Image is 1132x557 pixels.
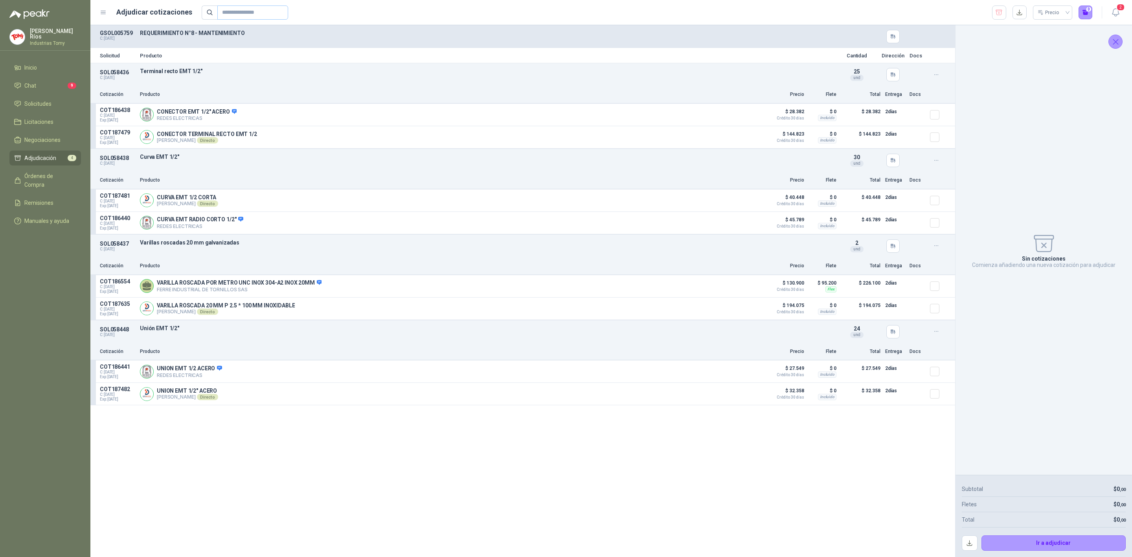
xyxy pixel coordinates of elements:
p: Docs [910,348,925,355]
p: $ 130.900 [765,278,804,292]
p: COT187635 [100,301,135,307]
a: Inicio [9,60,81,75]
span: Licitaciones [24,118,53,126]
span: 30 [854,154,860,160]
p: $ 0 [809,215,836,224]
span: 4 [68,155,76,161]
p: COT187481 [100,193,135,199]
span: 0 [1117,501,1126,507]
img: Company Logo [140,365,153,378]
span: C: [DATE] [100,307,135,312]
p: Cantidad [837,53,877,58]
p: GSOL005759 [100,30,135,36]
span: Crédito 30 días [765,310,804,314]
button: Cerrar [1108,35,1123,49]
button: 2 [1108,6,1123,20]
p: $ 40.448 [765,193,804,206]
p: Total [962,515,974,524]
p: $ [1114,515,1126,524]
p: SOL058448 [100,326,135,333]
a: Solicitudes [9,96,81,111]
p: Entrega [885,91,905,98]
p: 2 días [885,129,905,139]
p: $ 32.358 [765,386,804,399]
p: $ 27.549 [841,364,880,379]
p: Precio [765,91,804,98]
span: Exp: [DATE] [100,375,135,379]
p: Cotización [100,348,135,355]
p: Docs [910,176,925,184]
span: Inicio [24,63,37,72]
p: $ 28.382 [765,107,804,120]
span: 9 [68,83,76,89]
span: Exp: [DATE] [100,204,135,208]
p: $ 0 [809,301,836,310]
span: Exp: [DATE] [100,140,135,145]
span: Exp: [DATE] [100,312,135,316]
p: C: [DATE] [100,247,135,252]
span: ,00 [1120,518,1126,523]
img: Company Logo [140,131,153,143]
p: COT186438 [100,107,135,113]
div: Directo [197,309,218,315]
span: C: [DATE] [100,136,135,140]
p: Flete [809,348,836,355]
p: $ 226.100 [841,278,880,294]
span: Crédito 30 días [765,139,804,143]
p: COT186554 [100,278,135,285]
p: [PERSON_NAME] [157,394,218,400]
p: [PERSON_NAME] [157,309,295,315]
p: Cotización [100,176,135,184]
p: Entrega [885,262,905,270]
p: Comienza añadiendo una nueva cotización para adjudicar [972,262,1115,268]
p: Subtotal [962,485,983,493]
p: $ 32.358 [841,386,880,402]
p: Unión EMT 1/2" [140,325,832,331]
span: Negociaciones [24,136,61,144]
p: $ [1114,500,1126,509]
p: SOL058438 [100,155,135,161]
p: FERRE INDUSTRIAL DE TORNILLOS SAS [157,287,322,292]
p: Producto [140,53,832,58]
div: Directo [197,394,218,400]
p: VARILLA ROSCADA 20 MM P 2.5 * 100 MM INOXIDABLE [157,302,295,309]
p: REQUERIMIENTO N°8 - MANTENIMIENTO [140,30,832,36]
span: C: [DATE] [100,285,135,289]
div: Incluido [818,309,836,315]
span: Exp: [DATE] [100,226,135,231]
p: Industrias Tomy [30,41,81,46]
p: $ 0 [809,129,836,139]
p: $ 27.549 [765,364,804,377]
p: Sin cotizaciones [1022,256,1066,262]
p: Docs [910,262,925,270]
p: Entrega [885,176,905,184]
span: C: [DATE] [100,370,135,375]
p: Entrega [885,348,905,355]
p: VARILLA ROSCADA POR METRO UNC INOX 304-A2 INOX 20MM [157,279,322,287]
span: Exp: [DATE] [100,118,135,123]
span: Remisiones [24,199,53,207]
img: Company Logo [140,108,153,121]
p: $ 28.382 [841,107,880,123]
span: ,00 [1120,487,1126,492]
p: $ 45.789 [841,215,880,231]
a: Remisiones [9,195,81,210]
p: $ 0 [809,193,836,202]
div: Precio [1038,7,1060,18]
div: und [850,246,864,252]
p: C: [DATE] [100,161,135,166]
p: Total [841,348,880,355]
p: $ 194.075 [841,301,880,316]
span: 0 [1117,517,1126,523]
p: Cotización [100,91,135,98]
span: Exp: [DATE] [100,289,135,294]
p: 2 días [885,107,905,116]
p: C: [DATE] [100,36,135,41]
span: Crédito 30 días [765,288,804,292]
span: Adjudicación [24,154,56,162]
span: Crédito 30 días [765,202,804,206]
p: $ 144.823 [765,129,804,143]
span: Crédito 30 días [765,224,804,228]
span: Crédito 30 días [765,373,804,377]
span: C: [DATE] [100,113,135,118]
